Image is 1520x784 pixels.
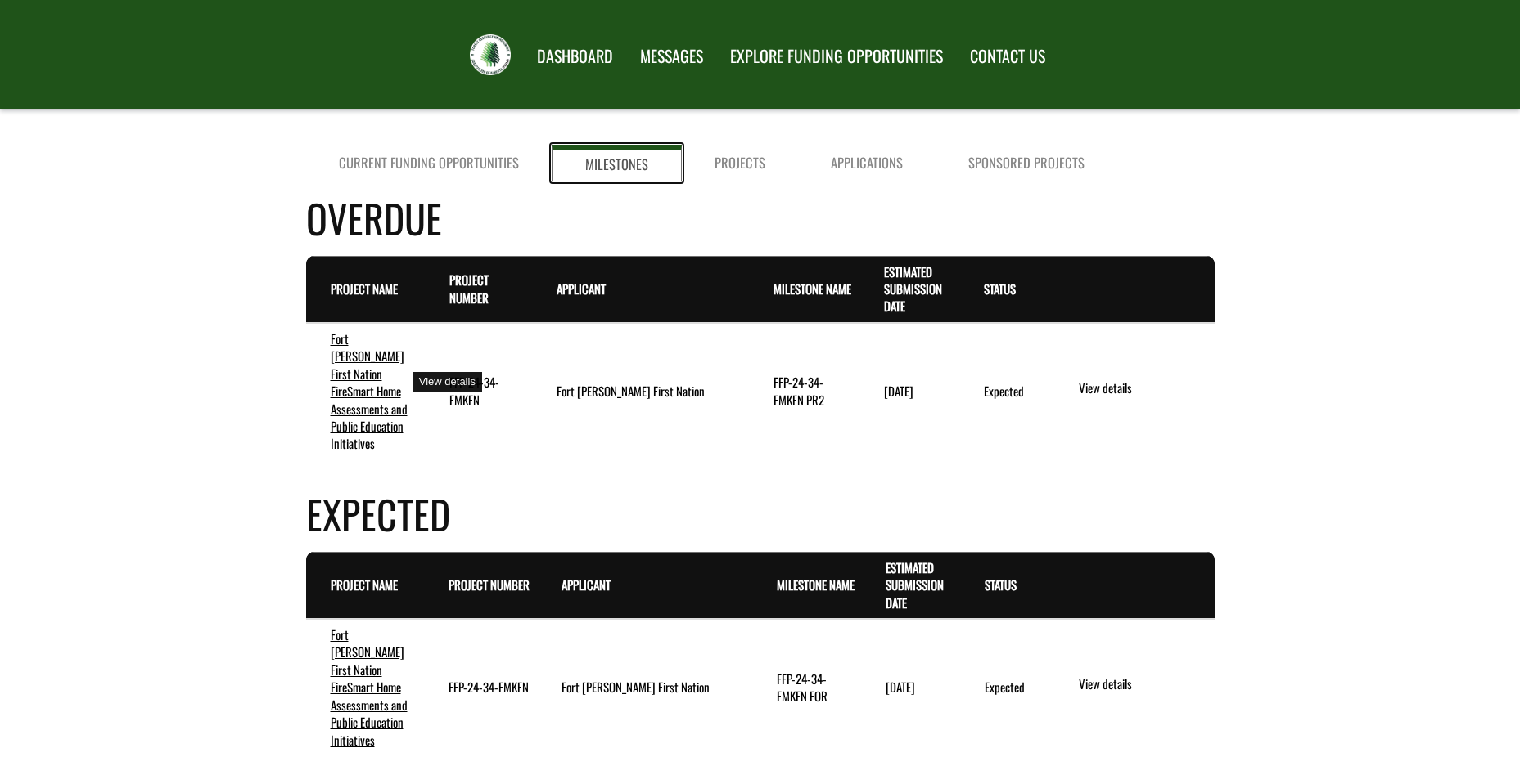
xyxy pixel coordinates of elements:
td: Fort McKay First Nation FireSmart Home Assessments and Public Education Initiatives [306,323,426,459]
a: Project Number [449,576,530,594]
td: FFP-24-34-FMKFN [424,619,537,755]
a: Estimated Submission Date [884,262,942,316]
time: [DATE] [884,382,913,400]
td: Expected [959,323,1053,459]
img: FRIAA Submissions Portal [470,34,511,75]
a: Current Funding Opportunities [306,145,552,181]
a: Project Name [331,576,398,594]
td: Fort McKay First Nation FireSmart Home Assessments and Public Education Initiatives [306,619,424,755]
a: Status [984,280,1016,298]
td: Expected [960,619,1053,755]
div: View details [413,372,482,392]
td: action menu [1052,619,1214,755]
td: FFP-24-34-FMKFN [425,323,532,459]
a: Projects [682,145,798,181]
td: action menu [1052,323,1214,459]
a: Estimated Submission Date [886,558,944,612]
a: Milestone Name [774,280,851,298]
a: Sponsored Projects [936,145,1117,181]
a: Fort [PERSON_NAME] First Nation FireSmart Home Assessments and Public Education Initiatives [331,625,408,749]
nav: Main Navigation [522,31,1058,77]
a: View details [1079,675,1207,695]
h4: Overdue [306,189,1215,247]
td: Fort McKay First Nation [532,323,749,459]
a: Applications [798,145,936,181]
a: Project Number [449,271,489,306]
time: [DATE] [886,678,915,696]
th: Actions [1052,256,1214,323]
a: Applicant [562,576,611,594]
td: Fort McKay First Nation [537,619,752,755]
td: 5/30/2025 [859,323,959,459]
th: Actions [1052,552,1214,619]
td: FFP-24-34-FMKFN FOR [752,619,861,755]
td: 9/29/2025 [861,619,960,755]
a: Status [985,576,1017,594]
a: DASHBOARD [525,36,625,77]
a: CONTACT US [958,36,1058,77]
a: Project Name [331,280,398,298]
h4: Expected [306,485,1215,543]
td: FFP-24-34-FMKFN PR2 [749,323,859,459]
a: Milestones [552,145,682,181]
a: MESSAGES [628,36,715,77]
a: EXPLORE FUNDING OPPORTUNITIES [718,36,955,77]
a: Milestone Name [777,576,855,594]
a: View details [1079,379,1207,399]
a: Applicant [557,280,606,298]
a: Fort [PERSON_NAME] First Nation FireSmart Home Assessments and Public Education Initiatives [331,329,408,453]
